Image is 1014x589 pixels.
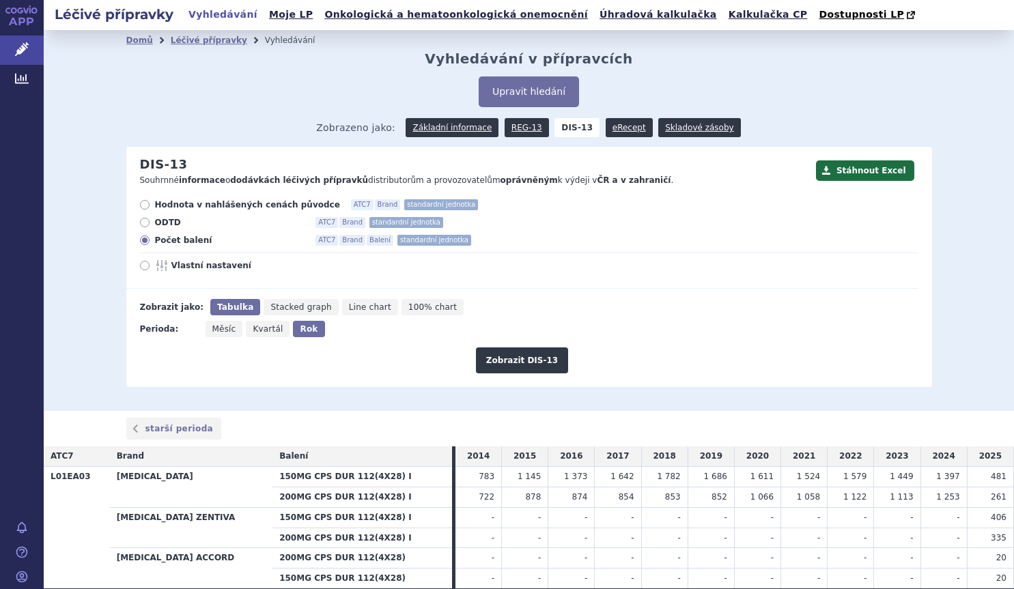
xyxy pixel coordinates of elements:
[179,175,225,185] strong: informace
[476,347,568,373] button: Zobrazit DIS-13
[631,573,634,583] span: -
[597,175,671,185] strong: ČR a v zahraničí
[677,553,680,562] span: -
[110,548,272,589] th: [MEDICAL_DATA] ACCORD
[272,548,452,569] th: 200MG CPS DUR 112(4X28)
[279,451,308,461] span: Balení
[140,321,199,337] div: Perioda:
[339,217,365,228] span: Brand
[212,324,236,334] span: Měsíc
[518,472,541,481] span: 1 145
[184,5,262,24] a: Vyhledávání
[51,451,74,461] span: ATC7
[828,446,874,466] td: 2022
[265,5,317,24] a: Moje LP
[369,217,443,228] span: standardní jednotka
[920,446,967,466] td: 2024
[316,118,395,137] span: Zobrazeno jako:
[479,472,494,481] span: 783
[797,472,820,481] span: 1 524
[548,446,595,466] td: 2016
[272,528,452,548] th: 200MG CPS DUR 112(4X28) I
[585,553,587,562] span: -
[217,302,253,312] span: Tabulka
[704,472,727,481] span: 1 686
[843,472,867,481] span: 1 579
[140,175,809,186] p: Souhrnné o distributorům a provozovatelům k výdeji v .
[771,573,774,583] span: -
[253,324,283,334] span: Kvartál
[724,573,727,583] span: -
[585,533,587,543] span: -
[272,487,452,507] th: 200MG CPS DUR 112(4X28) I
[525,492,541,502] span: 878
[492,553,494,562] span: -
[270,302,331,312] span: Stacked graph
[619,492,634,502] span: 854
[864,573,867,583] span: -
[724,533,727,543] span: -
[479,492,494,502] span: 722
[724,513,727,522] span: -
[815,5,922,25] a: Dostupnosti LP
[781,446,828,466] td: 2021
[991,472,1006,481] span: 481
[817,573,820,583] span: -
[657,472,680,481] span: 1 782
[272,507,452,528] th: 150MG CPS DUR 112(4X28) I
[554,118,600,137] strong: DIS-13
[110,467,272,508] th: [MEDICAL_DATA]
[44,5,184,24] h2: Léčivé přípravky
[272,569,452,589] th: 150MG CPS DUR 112(4X28)
[564,472,587,481] span: 1 373
[585,513,587,522] span: -
[996,553,1006,562] span: 20
[265,30,333,51] li: Vyhledávání
[996,573,1006,583] span: 20
[155,217,305,228] span: ODTD
[155,199,340,210] span: Hodnota v nahlášených cenách původce
[771,513,774,522] span: -
[734,446,780,466] td: 2020
[991,492,1006,502] span: 261
[155,235,305,246] span: Počet balení
[991,533,1006,543] span: 335
[126,418,222,440] a: starší perioda
[797,492,820,502] span: 1 058
[910,553,913,562] span: -
[890,492,913,502] span: 1 113
[110,507,272,548] th: [MEDICAL_DATA] ZENTIVA
[538,553,541,562] span: -
[349,302,391,312] span: Line chart
[300,324,318,334] span: Rok
[771,553,774,562] span: -
[375,199,401,210] span: Brand
[408,302,457,312] span: 100% chart
[595,5,721,24] a: Úhradová kalkulačka
[492,533,494,543] span: -
[502,446,548,466] td: 2015
[339,235,365,246] span: Brand
[817,513,820,522] span: -
[505,118,549,137] a: REG-13
[991,513,1006,522] span: 406
[712,492,727,502] span: 852
[126,35,153,45] a: Domů
[397,235,471,246] span: standardní jednotka
[631,513,634,522] span: -
[538,513,541,522] span: -
[677,573,680,583] span: -
[492,573,494,583] span: -
[479,76,579,107] button: Upravit hledání
[864,553,867,562] span: -
[610,472,634,481] span: 1 642
[665,492,681,502] span: 853
[864,513,867,522] span: -
[910,513,913,522] span: -
[658,118,740,137] a: Skladové zásoby
[819,9,904,20] span: Dostupnosti LP
[631,553,634,562] span: -
[967,446,1013,466] td: 2025
[936,472,959,481] span: 1 397
[771,533,774,543] span: -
